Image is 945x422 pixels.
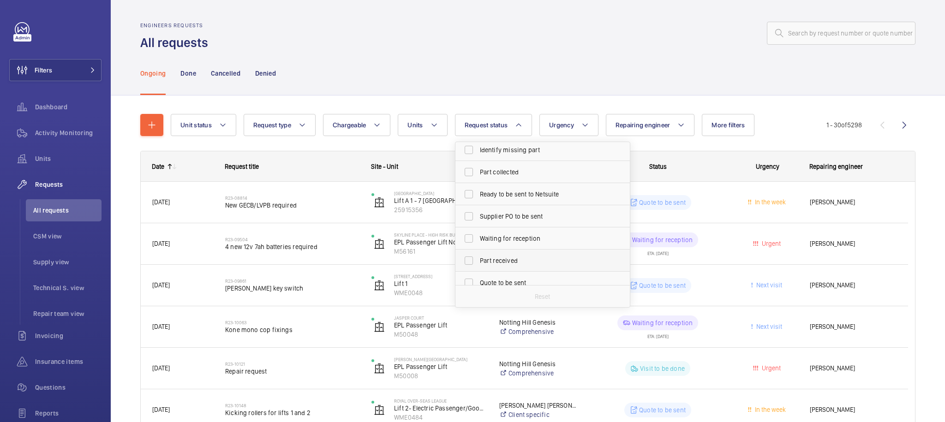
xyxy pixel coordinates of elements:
[810,321,897,332] span: [PERSON_NAME]
[394,196,487,205] p: Lift A 1 - 7 [GEOGRAPHIC_DATA]
[535,292,550,301] p: Reset
[225,284,359,293] span: [PERSON_NAME] key switch
[140,69,166,78] p: Ongoing
[647,330,669,339] div: ETA: [DATE]
[225,201,359,210] span: New GECB/LVPB required
[640,364,685,373] p: Visit to be done
[499,401,579,410] p: [PERSON_NAME] [PERSON_NAME] + [PERSON_NAME] - [PERSON_NAME]
[35,128,102,137] span: Activity Monitoring
[225,195,359,201] h2: R23-08814
[639,198,686,207] p: Quote to be sent
[480,212,607,221] span: Supplier PO to be sent
[180,121,212,129] span: Unit status
[394,315,487,321] p: Jasper Court
[394,279,487,288] p: Lift 1
[374,238,385,250] img: elevator.svg
[810,280,897,291] span: [PERSON_NAME]
[152,240,170,247] span: [DATE]
[35,65,52,75] span: Filters
[374,363,385,374] img: elevator.svg
[140,22,214,29] h2: Engineers requests
[35,357,102,366] span: Insurance items
[394,398,487,404] p: Royal Over-Seas League
[480,256,607,265] span: Part received
[394,321,487,330] p: EPL Passenger Lift
[225,361,359,367] h2: R23-10121
[35,180,102,189] span: Requests
[225,408,359,417] span: Kicking rollers for lifts 1 and 2
[826,122,862,128] span: 1 - 30 5298
[394,413,487,422] p: WME0484
[756,163,779,170] span: Urgency
[480,234,607,243] span: Waiting for reception
[767,22,915,45] input: Search by request number or quote number
[549,121,574,129] span: Urgency
[211,69,240,78] p: Cancelled
[810,404,897,415] span: [PERSON_NAME]
[499,327,579,336] a: Comprehensive
[152,281,170,289] span: [DATE]
[394,238,487,247] p: EPL Passenger Lift No 1 block 1/26
[810,238,897,249] span: [PERSON_NAME]
[394,190,487,196] p: [GEOGRAPHIC_DATA]
[35,383,102,392] span: Questions
[225,278,359,284] h2: R23-09861
[394,247,487,256] p: M56161
[810,197,897,208] span: [PERSON_NAME]
[841,121,847,129] span: of
[323,114,391,136] button: Chargeable
[394,232,487,238] p: Skyline Place - High Risk Building
[225,237,359,242] h2: R23-09504
[760,240,781,247] span: Urgent
[180,69,196,78] p: Done
[225,403,359,408] h2: R23-10148
[394,288,487,297] p: WME0048
[639,281,686,290] p: Quote to be sent
[374,197,385,208] img: elevator.svg
[499,369,579,378] a: Comprehensive
[394,205,487,214] p: 25915356
[225,367,359,376] span: Repair request
[140,34,214,51] h1: All requests
[606,114,695,136] button: Repairing engineer
[33,309,102,318] span: Repair team view
[394,371,487,380] p: M50008
[394,273,487,279] p: [STREET_ADDRESS]
[35,102,102,112] span: Dashboard
[152,406,170,413] span: [DATE]
[244,114,316,136] button: Request type
[35,409,102,418] span: Reports
[374,280,385,291] img: elevator.svg
[480,190,607,199] span: Ready to be sent to Netsuite
[225,320,359,325] h2: R23-10063
[225,163,259,170] span: Request title
[499,410,579,419] a: Client specific
[35,154,102,163] span: Units
[499,359,579,369] p: Notting Hill Genesis
[647,247,669,256] div: ETA: [DATE]
[253,121,291,129] span: Request type
[480,278,607,287] span: Quote to be sent
[33,206,102,215] span: All requests
[465,121,508,129] span: Request status
[499,318,579,327] p: Notting Hill Genesis
[632,235,693,244] p: Waiting for reception
[9,59,102,81] button: Filters
[225,325,359,334] span: Kone mono cop fixings
[810,363,897,374] span: [PERSON_NAME]
[394,330,487,339] p: M50048
[649,163,667,170] span: Status
[753,406,786,413] span: In the week
[398,114,447,136] button: Units
[255,69,276,78] p: Denied
[754,323,782,330] span: Next visit
[152,163,164,170] div: Date
[754,281,782,289] span: Next visit
[374,321,385,333] img: elevator.svg
[702,114,754,136] button: More filters
[33,232,102,241] span: CSM view
[394,404,487,413] p: Lift 2- Electric Passenger/Goods Lift
[152,323,170,330] span: [DATE]
[455,114,532,136] button: Request status
[480,167,607,177] span: Part collected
